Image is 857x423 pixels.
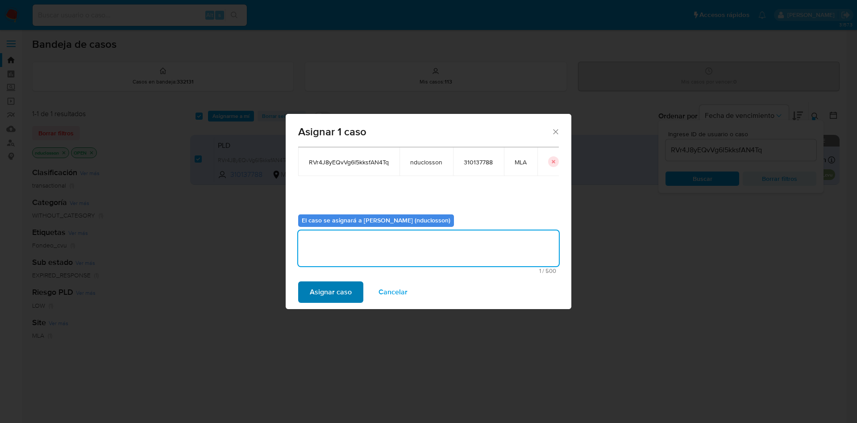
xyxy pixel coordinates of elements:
button: Asignar caso [298,281,363,303]
button: Cerrar ventana [551,127,559,135]
span: Máximo 500 caracteres [301,268,556,274]
span: MLA [515,158,527,166]
span: Cancelar [379,282,408,302]
div: assign-modal [286,114,571,309]
span: Asignar 1 caso [298,126,551,137]
span: RVr4J8yEQvVg6l5kksfAN4Tq [309,158,389,166]
span: nduclosson [410,158,442,166]
button: Cancelar [367,281,419,303]
span: Asignar caso [310,282,352,302]
b: El caso se asignará a [PERSON_NAME] (nduclosson) [302,216,450,225]
button: icon-button [548,156,559,167]
span: 310137788 [464,158,493,166]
